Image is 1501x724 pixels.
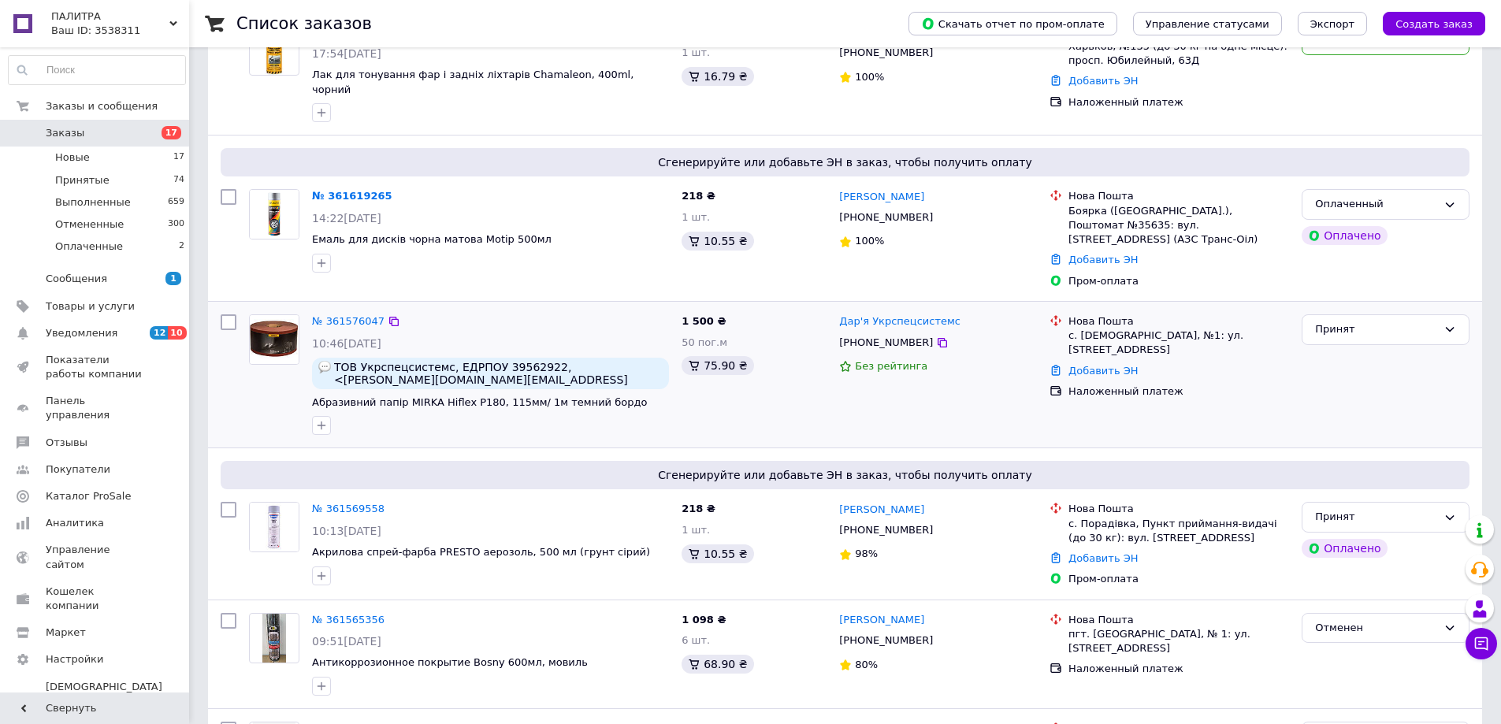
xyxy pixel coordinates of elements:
span: [DEMOGRAPHIC_DATA] и счета [46,680,162,723]
div: Пром-оплата [1068,274,1289,288]
div: Оплаченный [1315,196,1437,213]
a: Добавить ЭН [1068,552,1138,564]
span: Покупатели [46,462,110,477]
span: 80% [855,659,878,670]
span: 300 [168,217,184,232]
span: 17 [173,150,184,165]
div: Наложенный платеж [1068,662,1289,676]
span: 10:13[DATE] [312,525,381,537]
span: Показатели работы компании [46,353,146,381]
span: 09:51[DATE] [312,635,381,648]
span: Каталог ProSale [46,489,131,503]
span: 12 [150,326,168,340]
span: 1 098 ₴ [682,614,726,626]
button: Чат с покупателем [1466,628,1497,659]
span: 218 ₴ [682,190,715,202]
div: Принят [1315,321,1437,338]
a: Фото товару [249,25,299,76]
span: 1 500 ₴ [682,315,726,327]
a: № 361565356 [312,614,385,626]
div: 68.90 ₴ [682,655,753,674]
span: 6 шт. [682,634,710,646]
button: Управление статусами [1133,12,1282,35]
span: 1 шт. [682,524,710,536]
span: Оплаченные [55,239,123,254]
a: [PERSON_NAME] [839,613,924,628]
span: Заказы и сообщения [46,99,158,113]
span: Емаль для дисків чорна матова Motip 500мл [312,233,552,245]
span: Аналитика [46,516,104,530]
span: 100% [855,71,884,83]
div: Оплачено [1302,226,1387,245]
span: Товары и услуги [46,299,135,314]
div: пгт. [GEOGRAPHIC_DATA], № 1: ул. [STREET_ADDRESS] [1068,627,1289,655]
div: Нова Пошта [1068,189,1289,203]
span: 14:22[DATE] [312,212,381,225]
a: № 361569558 [312,503,385,514]
span: Без рейтинга [855,360,927,372]
a: Фото товару [249,314,299,365]
a: Лак для тонування фар і задніх ліхтарів Chamaleon, 400ml, чорний [312,69,633,95]
div: Отменен [1315,620,1437,637]
a: Акрилова спрей-фарба PRESTO аерозоль, 500 мл (грунт сірий) [312,546,650,558]
div: 75.90 ₴ [682,356,753,375]
img: Фото товару [250,190,299,239]
span: Экспорт [1310,18,1354,30]
h1: Список заказов [236,14,372,33]
div: [PHONE_NUMBER] [836,520,936,540]
span: Сгенерируйте или добавьте ЭН в заказ, чтобы получить оплату [227,154,1463,170]
div: Боярка ([GEOGRAPHIC_DATA].), Поштомат №35635: вул. [STREET_ADDRESS] (АЗС Транс-Оіл) [1068,204,1289,247]
span: 218 ₴ [682,503,715,514]
div: [PHONE_NUMBER] [836,630,936,651]
div: Пром-оплата [1068,572,1289,586]
span: 98% [855,548,878,559]
img: :speech_balloon: [318,361,331,373]
span: Создать заказ [1395,18,1473,30]
span: Принятые [55,173,110,187]
div: с. Порадівка, Пункт приймання-видачі (до 30 кг): вул. [STREET_ADDRESS] [1068,517,1289,545]
span: 2 [179,239,184,254]
span: Отмененные [55,217,124,232]
span: Новые [55,150,90,165]
a: Дар'я Укрспецсистемс [839,314,960,329]
div: [PHONE_NUMBER] [836,332,936,353]
div: Наложенный платеж [1068,95,1289,110]
div: Нова Пошта [1068,502,1289,516]
span: 50 пог.м [682,336,727,348]
span: 1 шт. [682,211,710,223]
div: Нова Пошта [1068,613,1289,627]
span: Кошелек компании [46,585,146,613]
div: [PHONE_NUMBER] [836,43,936,63]
span: Настройки [46,652,103,666]
div: 10.55 ₴ [682,232,753,251]
div: с. [DEMOGRAPHIC_DATA], №1: ул. [STREET_ADDRESS] [1068,329,1289,357]
a: № 361619265 [312,190,392,202]
span: Уведомления [46,326,117,340]
div: Наложенный платеж [1068,384,1289,399]
span: ТОВ Укрспецсистемс, ЕДРПОУ 39562922, <[PERSON_NAME][DOMAIN_NAME][EMAIL_ADDRESS][DOMAIN_NAME]> [GE... [334,361,663,386]
a: Антикоррозионное покрытие Bosny 600мл, мовиль [312,656,588,668]
div: Нова Пошта [1068,314,1289,329]
img: Фото товару [262,614,285,663]
span: 10:46[DATE] [312,337,381,350]
span: Отзывы [46,436,87,450]
div: 16.79 ₴ [682,67,753,86]
span: ПАЛИТРА [51,9,169,24]
span: 17:54[DATE] [312,47,381,60]
span: 74 [173,173,184,187]
span: 10 [168,326,186,340]
a: Добавить ЭН [1068,254,1138,265]
span: 1 [165,272,181,285]
span: Абразивний папір MIRKA Hiflex P180, 115мм/ 1м темний бордо [312,396,647,408]
button: Создать заказ [1383,12,1485,35]
div: Принят [1315,509,1437,525]
span: Панель управления [46,394,146,422]
span: 100% [855,235,884,247]
a: Фото товару [249,613,299,663]
span: Сообщения [46,272,107,286]
div: Оплачено [1302,539,1387,558]
span: Сгенерируйте или добавьте ЭН в заказ, чтобы получить оплату [227,467,1463,483]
